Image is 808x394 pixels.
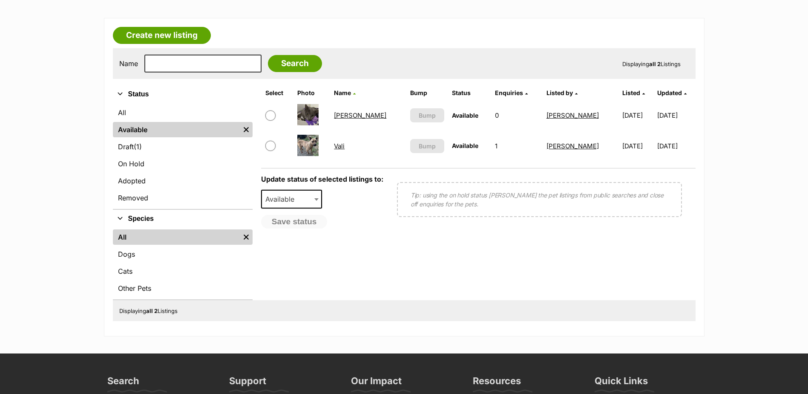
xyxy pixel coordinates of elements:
[107,375,139,392] h3: Search
[495,89,523,96] span: translation missing: en.admin.listings.index.attributes.enquiries
[334,89,351,96] span: Name
[622,89,645,96] a: Listed
[113,264,253,279] a: Cats
[113,229,240,245] a: All
[492,131,542,161] td: 1
[261,190,322,209] span: Available
[240,122,253,137] a: Remove filter
[334,89,356,96] a: Name
[268,55,322,72] input: Search
[294,86,330,100] th: Photo
[113,246,253,262] a: Dogs
[619,131,656,161] td: [DATE]
[240,229,253,245] a: Remove filter
[595,375,648,392] h3: Quick Links
[262,193,303,205] span: Available
[657,131,695,161] td: [DATE]
[113,228,253,299] div: Species
[134,142,142,152] span: (1)
[657,101,695,130] td: [DATE]
[113,27,211,44] a: Create new listing
[262,86,293,100] th: Select
[411,191,668,209] p: Tip: using the on hold status [PERSON_NAME] the pet listings from public searches and close off e...
[619,101,656,130] td: [DATE]
[410,139,445,153] button: Bump
[113,173,253,188] a: Adopted
[119,307,178,314] span: Displaying Listings
[146,307,158,314] strong: all 2
[622,61,681,67] span: Displaying Listings
[546,89,578,96] a: Listed by
[119,60,138,67] label: Name
[407,86,448,100] th: Bump
[113,103,253,209] div: Status
[113,105,253,120] a: All
[419,111,436,120] span: Bump
[452,142,478,149] span: Available
[622,89,640,96] span: Listed
[649,61,661,67] strong: all 2
[546,111,599,119] a: [PERSON_NAME]
[113,213,253,224] button: Species
[546,89,573,96] span: Listed by
[419,142,436,151] span: Bump
[492,101,542,130] td: 0
[452,112,478,119] span: Available
[334,142,345,150] a: Vali
[113,156,253,171] a: On Hold
[229,375,266,392] h3: Support
[113,139,253,154] a: Draft
[546,142,599,150] a: [PERSON_NAME]
[495,89,528,96] a: Enquiries
[261,175,383,183] label: Update status of selected listings to:
[113,190,253,206] a: Removed
[261,215,328,229] button: Save status
[351,375,402,392] h3: Our Impact
[657,89,687,96] a: Updated
[410,108,445,122] button: Bump
[657,89,682,96] span: Updated
[449,86,491,100] th: Status
[113,122,240,137] a: Available
[473,375,521,392] h3: Resources
[113,281,253,296] a: Other Pets
[334,111,386,119] a: [PERSON_NAME]
[113,89,253,100] button: Status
